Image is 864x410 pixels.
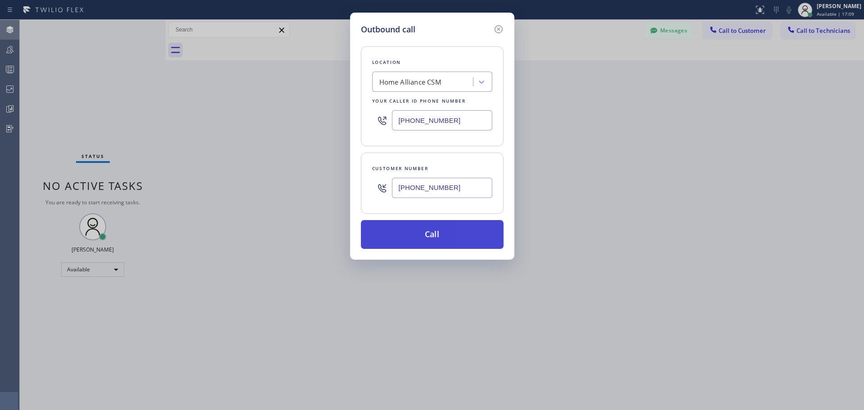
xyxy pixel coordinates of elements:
div: Customer number [372,164,492,173]
div: Your caller id phone number [372,96,492,106]
h5: Outbound call [361,23,415,36]
input: (123) 456-7890 [392,178,492,198]
div: Location [372,58,492,67]
div: Home Alliance CSM [379,77,441,87]
input: (123) 456-7890 [392,110,492,131]
button: Call [361,220,504,249]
